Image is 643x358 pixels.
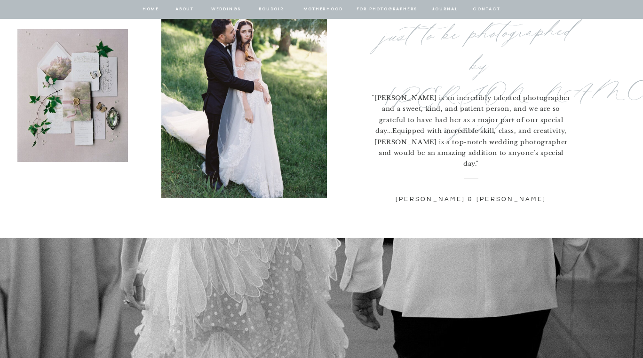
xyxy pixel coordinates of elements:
[430,5,460,14] a: journal
[175,5,195,14] a: about
[210,5,242,14] a: Weddings
[258,5,285,14] a: BOUDOIR
[371,93,572,159] p: "[PERSON_NAME] is an incredibly talented photographer and a sweet, kind, and patient person, and ...
[388,194,555,206] p: [PERSON_NAME] & [PERSON_NAME]
[303,5,342,14] a: Motherhood
[142,5,160,14] a: home
[472,5,502,14] a: contact
[357,5,418,14] a: for photographers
